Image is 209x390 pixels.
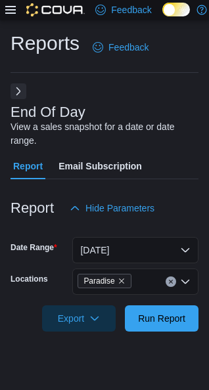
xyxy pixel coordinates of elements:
button: [DATE] [72,237,198,263]
button: Remove Paradise from selection in this group [118,277,126,285]
span: Feedback [108,41,149,54]
label: Locations [11,274,48,284]
span: Run Report [138,312,185,325]
span: Report [13,153,43,179]
span: Paradise [78,274,131,288]
a: Feedback [87,34,154,60]
span: Paradise [83,274,114,288]
button: Run Report [125,305,198,332]
button: Next [11,83,26,99]
button: Open list of options [180,276,191,287]
img: Cova [26,3,85,16]
span: Export [50,305,108,332]
button: Clear input [166,276,176,287]
span: Email Subscription [58,153,142,179]
span: Hide Parameters [85,202,154,215]
button: Hide Parameters [64,195,160,221]
input: Dark Mode [162,3,190,16]
label: Date Range [11,242,57,253]
h1: Reports [11,30,80,56]
span: Feedback [111,3,151,16]
div: View a sales snapshot for a date or date range. [11,120,192,148]
button: Export [42,305,116,332]
h3: Report [11,200,54,216]
span: Dark Mode [162,16,163,17]
h3: End Of Day [11,104,85,120]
